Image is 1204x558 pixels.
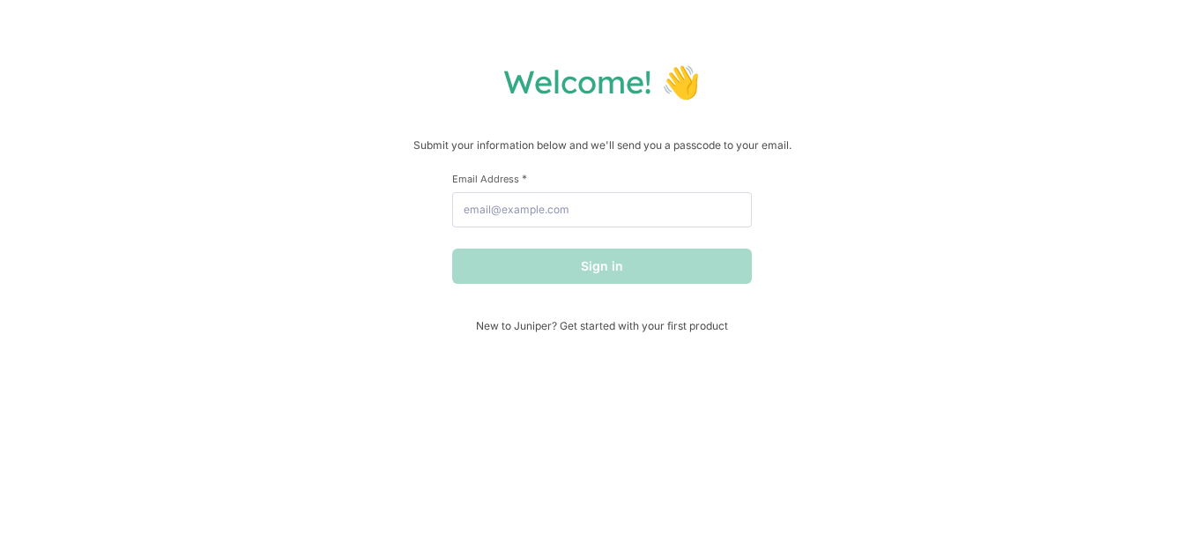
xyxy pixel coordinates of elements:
span: New to Juniper? Get started with your first product [452,319,752,332]
h1: Welcome! 👋 [18,62,1186,101]
p: Submit your information below and we'll send you a passcode to your email. [18,137,1186,154]
input: email@example.com [452,192,752,227]
span: This field is required. [522,172,527,185]
label: Email Address [452,172,752,185]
